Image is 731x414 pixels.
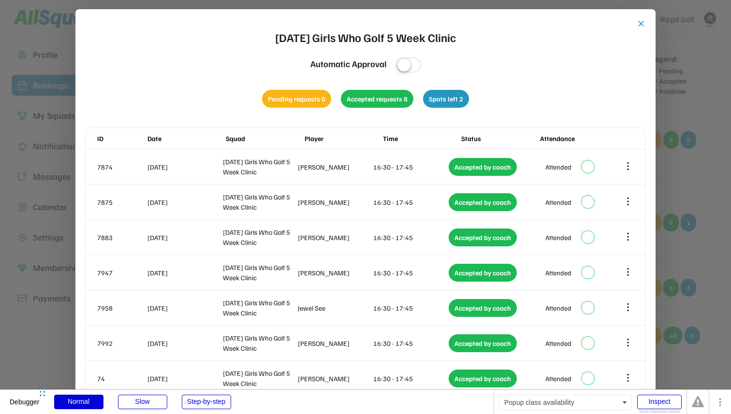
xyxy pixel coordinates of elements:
[147,268,221,278] div: [DATE]
[118,395,167,409] div: Slow
[449,193,517,211] div: Accepted by coach
[545,268,571,278] div: Attended
[545,338,571,348] div: Attended
[298,373,371,384] div: [PERSON_NAME]
[223,333,296,353] div: [DATE] Girls Who Golf 5 Week Clinic
[449,370,517,387] div: Accepted by coach
[461,133,538,143] div: Status
[637,410,682,414] div: Show responsive boxes
[305,133,381,143] div: Player
[449,264,517,282] div: Accepted by coach
[449,299,517,317] div: Accepted by coach
[298,303,371,313] div: Jewel See
[147,197,221,207] div: [DATE]
[223,227,296,247] div: [DATE] Girls Who Golf 5 Week Clinic
[298,268,371,278] div: [PERSON_NAME]
[147,373,221,384] div: [DATE]
[147,162,221,172] div: [DATE]
[97,133,146,143] div: ID
[373,338,447,348] div: 16:30 - 17:45
[449,334,517,352] div: Accepted by coach
[97,268,146,278] div: 7947
[298,162,371,172] div: [PERSON_NAME]
[97,197,146,207] div: 7875
[545,303,571,313] div: Attended
[298,197,371,207] div: [PERSON_NAME]
[423,90,469,108] div: Spots left 2
[545,197,571,207] div: Attended
[373,373,447,384] div: 16:30 - 17:45
[341,90,413,108] div: Accepted requests 8
[298,338,371,348] div: [PERSON_NAME]
[499,395,632,410] div: Popup class availability
[373,303,447,313] div: 16:30 - 17:45
[97,373,146,384] div: 74
[545,232,571,243] div: Attended
[97,303,146,313] div: 7958
[226,133,302,143] div: Squad
[373,268,447,278] div: 16:30 - 17:45
[223,298,296,318] div: [DATE] Girls Who Golf 5 Week Clinic
[223,192,296,212] div: [DATE] Girls Who Golf 5 Week Clinic
[223,368,296,388] div: [DATE] Girls Who Golf 5 Week Clinic
[373,162,447,172] div: 16:30 - 17:45
[275,29,456,46] div: [DATE] Girls Who Golf 5 Week Clinic
[373,197,447,207] div: 16:30 - 17:45
[545,373,571,384] div: Attended
[637,395,682,409] div: Inspect
[147,338,221,348] div: [DATE]
[147,303,221,313] div: [DATE]
[540,133,616,143] div: Attendance
[54,395,103,409] div: Normal
[223,262,296,283] div: [DATE] Girls Who Golf 5 Week Clinic
[383,133,459,143] div: Time
[97,162,146,172] div: 7874
[223,157,296,177] div: [DATE] Girls Who Golf 5 Week Clinic
[636,19,646,29] button: close
[449,158,517,176] div: Accepted by coach
[147,232,221,243] div: [DATE]
[545,162,571,172] div: Attended
[373,232,447,243] div: 16:30 - 17:45
[97,232,146,243] div: 7883
[147,133,224,143] div: Date
[97,338,146,348] div: 7992
[310,57,387,71] div: Automatic Approval
[298,232,371,243] div: [PERSON_NAME]
[262,90,331,108] div: Pending requests 0
[449,228,517,246] div: Accepted by coach
[182,395,231,409] div: Step-by-step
